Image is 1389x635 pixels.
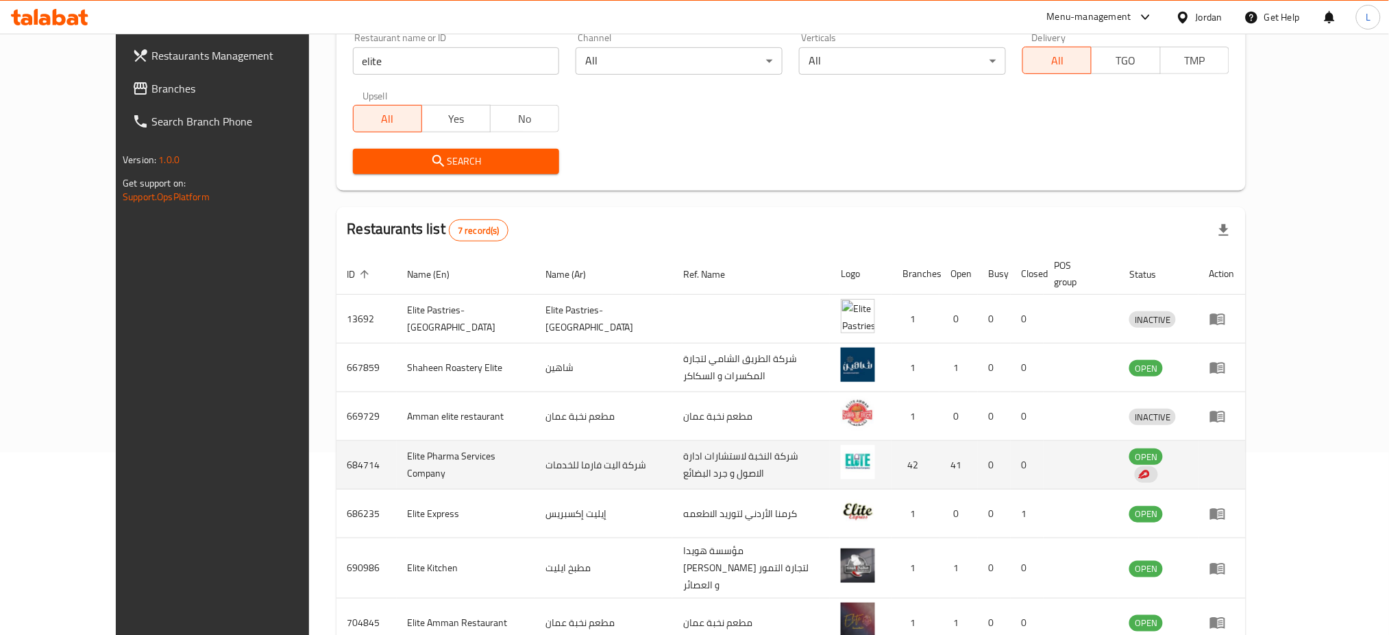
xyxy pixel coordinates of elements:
[1129,409,1176,425] span: INACTIVE
[1129,312,1176,328] span: INACTIVE
[121,105,348,138] a: Search Branch Phone
[892,253,939,295] th: Branches
[683,266,743,283] span: Ref. Name
[347,219,508,241] h2: Restaurants list
[353,149,560,174] button: Search
[1209,505,1235,522] div: Menu
[1129,506,1163,522] span: OPEN
[534,490,672,538] td: إيليت إكسبريس
[121,39,348,72] a: Restaurants Management
[1055,257,1102,290] span: POS group
[1209,408,1235,424] div: Menu
[123,174,186,192] span: Get support on:
[353,47,560,75] input: Search for restaurant name or ID..
[841,549,875,583] img: Elite Kitchen
[892,441,939,490] td: 42
[347,266,373,283] span: ID
[1011,392,1044,441] td: 0
[939,295,978,344] td: 0
[799,47,1006,75] div: All
[449,219,508,241] div: Total records count
[397,392,534,441] td: Amman elite restaurant
[450,224,508,237] span: 7 record(s)
[939,344,978,392] td: 1
[576,47,783,75] div: All
[841,299,875,333] img: Elite Pastries- Turkish Village
[1011,490,1044,538] td: 1
[362,91,388,101] label: Upsell
[336,538,397,599] td: 690986
[1207,214,1240,247] div: Export file
[336,392,397,441] td: 669729
[397,295,534,344] td: Elite Pastries- [GEOGRAPHIC_DATA]
[1366,10,1370,25] span: L
[151,113,337,130] span: Search Branch Phone
[490,105,559,132] button: No
[672,490,830,538] td: كرمنا الأردني لتوريد الاطعمه
[978,392,1011,441] td: 0
[1129,409,1176,425] div: INACTIVE
[892,295,939,344] td: 1
[1129,448,1163,465] div: OPEN
[534,441,672,490] td: شركة اليت فارما للخدمات
[1135,466,1158,483] div: Indicates that the vendor menu management has been moved to DH Catalog service
[1129,561,1163,577] span: OPEN
[939,490,978,538] td: 0
[336,441,397,490] td: 684714
[978,344,1011,392] td: 0
[1166,51,1224,71] span: TMP
[892,490,939,538] td: 1
[428,109,485,129] span: Yes
[1209,359,1235,376] div: Menu
[978,295,1011,344] td: 0
[397,344,534,392] td: Shaheen Roastery Elite
[1032,33,1066,43] label: Delivery
[336,490,397,538] td: 686235
[397,538,534,599] td: Elite Kitchen
[1129,561,1163,577] div: OPEN
[421,105,491,132] button: Yes
[978,253,1011,295] th: Busy
[978,441,1011,490] td: 0
[978,490,1011,538] td: 0
[1196,10,1222,25] div: Jordan
[1022,47,1092,74] button: All
[1097,51,1155,71] span: TGO
[1011,295,1044,344] td: 0
[1129,449,1163,465] span: OPEN
[672,538,830,599] td: مؤسسة هويدا [PERSON_NAME] لتجارة التمور و العصائر
[892,392,939,441] td: 1
[1129,615,1163,632] div: OPEN
[1129,361,1163,376] span: OPEN
[892,344,939,392] td: 1
[151,47,337,64] span: Restaurants Management
[364,153,549,170] span: Search
[841,445,875,479] img: Elite Pharma Services Company
[939,392,978,441] td: 0
[1047,9,1131,25] div: Menu-management
[672,344,830,392] td: شركة الطريق الشامي لتجارة المكسرات و السكاكر
[841,494,875,528] img: Elite Express
[939,441,978,490] td: 41
[1129,311,1176,328] div: INACTIVE
[359,109,417,129] span: All
[123,188,210,206] a: Support.OpsPlatform
[1129,360,1163,376] div: OPEN
[672,392,830,441] td: مطعم نخبة عمان
[534,295,672,344] td: Elite Pastries- [GEOGRAPHIC_DATA]
[397,490,534,538] td: Elite Express
[158,151,180,169] span: 1.0.0
[1029,51,1086,71] span: All
[1011,538,1044,599] td: 0
[534,392,672,441] td: مطعم نخبة عمان
[841,396,875,431] img: Amman elite restaurant
[939,538,978,599] td: 1
[151,80,337,97] span: Branches
[1011,253,1044,295] th: Closed
[1209,311,1235,327] div: Menu
[353,105,422,132] button: All
[496,109,554,129] span: No
[939,253,978,295] th: Open
[1011,441,1044,490] td: 0
[978,538,1011,599] td: 0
